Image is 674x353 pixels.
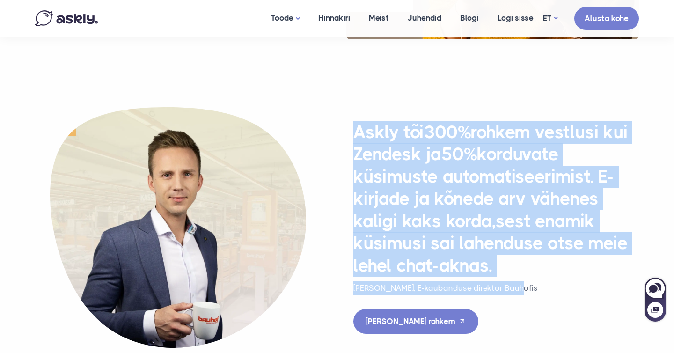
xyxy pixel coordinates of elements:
[644,276,667,323] iframe: Askly chat
[353,281,639,295] p: [PERSON_NAME], E-kaubanduse direktor Bauhofis
[574,7,639,30] a: Alusta kohe
[374,211,496,231] span: ligi kaks korda,
[543,12,557,25] a: ET
[35,10,98,26] img: Askly
[441,144,477,164] span: 50%
[353,121,639,277] h2: Askly tõi rohkem vestlusi kui Zendesk ja korduvate küsimuste automatiseerimist. E-kirjade ja kõne...
[47,107,309,347] img: Priit
[424,122,471,142] span: 300%
[353,309,478,334] a: [PERSON_NAME] rohkem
